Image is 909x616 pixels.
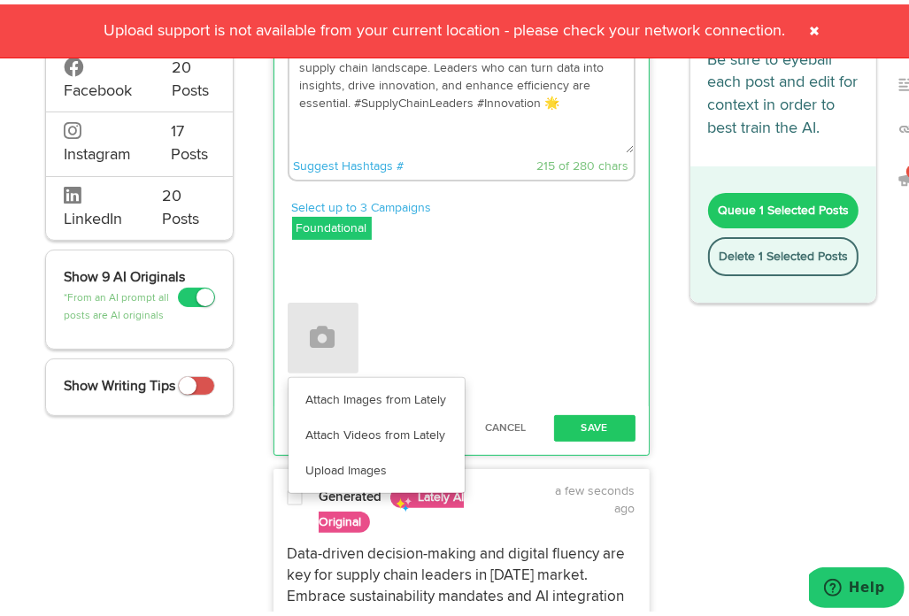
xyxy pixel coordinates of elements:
iframe: Opens a widget where you can find more information [809,563,905,607]
button: Delete 1 Selected Posts [708,233,859,272]
button: Queue 1 Selected Posts [708,189,859,224]
span: Show 9 AI Originals [64,266,185,281]
button: Cancel [467,411,545,437]
span: Instagram [64,142,131,158]
label: Foundational [292,212,372,235]
span: 20 Posts [162,181,202,227]
span: Show Writing Tips [64,375,175,389]
span: Upload support is not available from your current location - please check your network connection. [94,19,797,35]
a: Attach Videos from Lately [289,413,465,449]
p: Be sure to eyeball each post and edit for context in order to best train the AI. [708,45,859,136]
span: 20 Posts [172,53,209,98]
span: Facebook [64,79,132,95]
img: sparkles.png [395,491,412,509]
a: Attach Images from Lately [289,378,465,413]
time: a few seconds ago [556,481,636,511]
span: LinkedIn [64,207,122,223]
span: 17 Posts [171,117,208,162]
a: Select up to 3 Campaigns [292,194,432,213]
small: *From an AI prompt all posts are AI originals [64,289,169,317]
span: Queue 1 Selected Posts [718,200,849,212]
strong: Generated [319,486,381,499]
button: Save [554,411,636,437]
a: Suggest Hashtags # [294,156,404,168]
span: 215 of 280 chars [537,156,629,168]
a: Upload Images [289,449,465,484]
